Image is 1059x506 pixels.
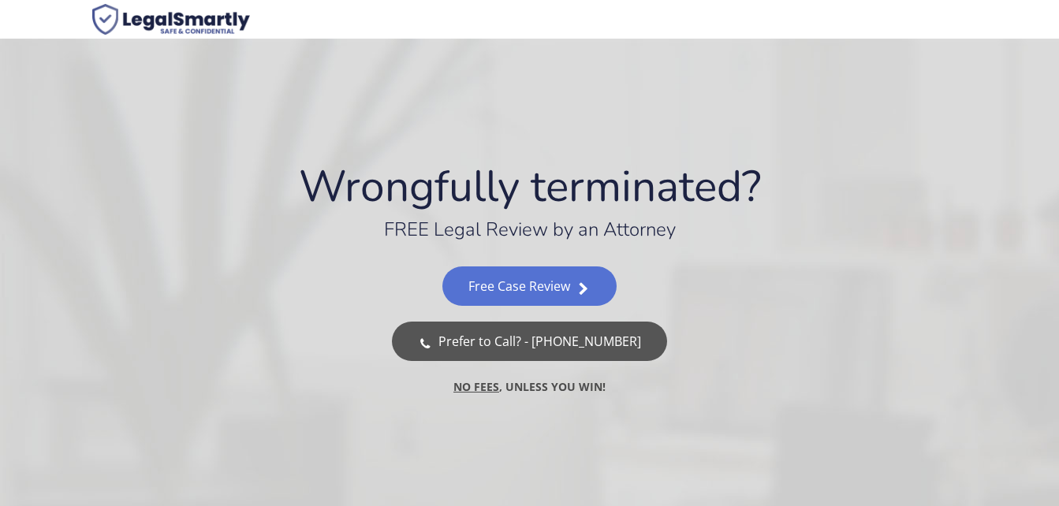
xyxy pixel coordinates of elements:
[442,266,617,306] a: Free Case Review
[92,165,968,220] div: Wrongfully terminated?
[92,220,968,251] div: FREE Legal Review by an Attorney
[453,379,499,394] u: NO FEES
[392,322,667,361] a: Prefer to Call? - [PHONE_NUMBER]
[453,379,606,394] span: , UNLESS YOU WIN!
[92,4,250,35] img: Case Evaluation Calculator | Powered By LegalSmartly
